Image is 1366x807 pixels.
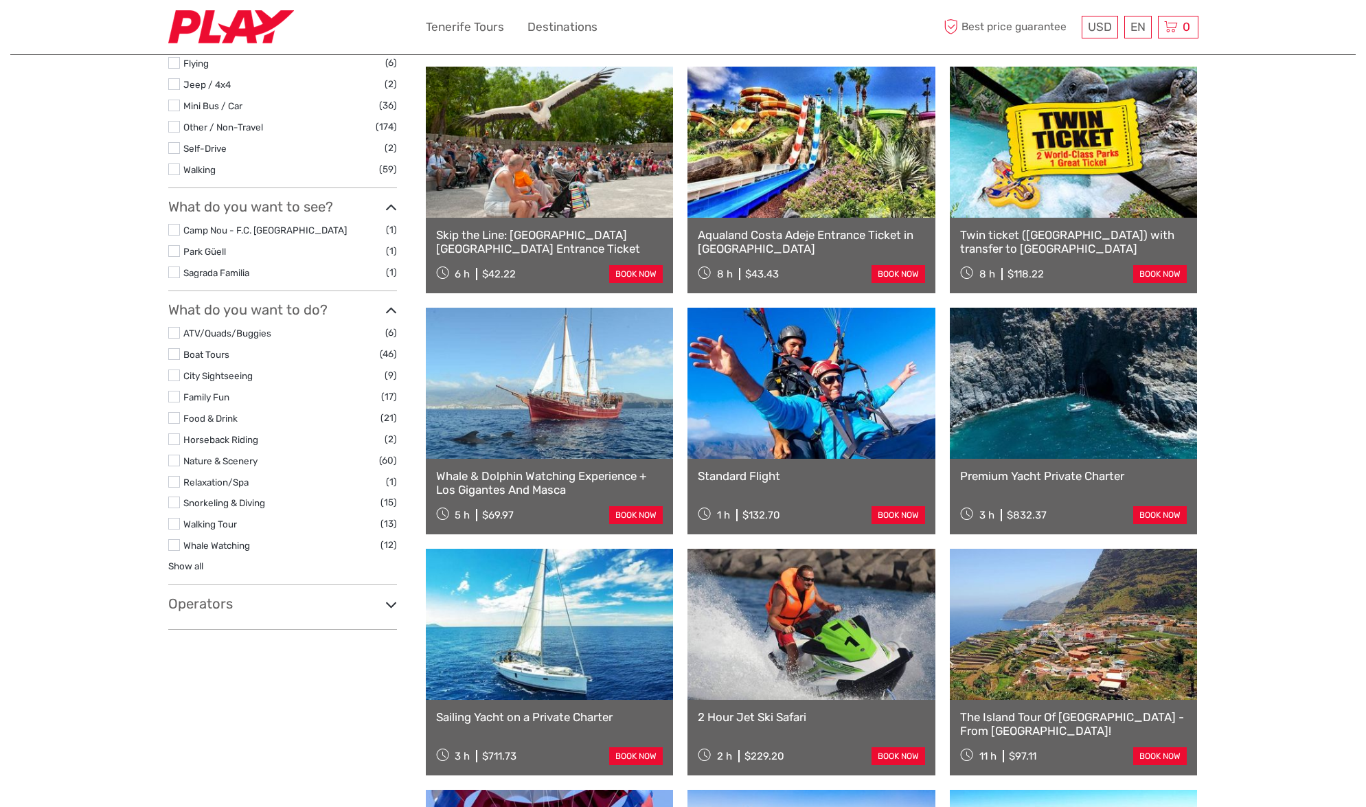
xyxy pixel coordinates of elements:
a: Park Güell [183,246,226,257]
h3: Operators [168,595,397,612]
span: (2) [385,76,397,92]
a: Destinations [527,17,597,37]
a: ATV/Quads/Buggies [183,328,271,339]
a: Camp Nou - F.C. [GEOGRAPHIC_DATA] [183,225,347,236]
span: 0 [1181,20,1192,34]
a: book now [872,506,925,524]
a: Relaxation/Spa [183,477,249,488]
h3: What do you want to do? [168,302,397,318]
span: 11 h [979,750,997,762]
h3: What do you want to see? [168,198,397,215]
span: (17) [381,389,397,405]
span: 6 h [455,268,470,280]
a: book now [872,265,925,283]
a: Self-Drive [183,143,227,154]
span: (6) [385,55,397,71]
a: Nature & Scenery [183,455,258,466]
span: (59) [379,161,397,177]
span: 3 h [455,750,470,762]
a: Premium Yacht Private Charter [960,469,1187,483]
a: Flying [183,58,209,69]
div: $97.11 [1009,750,1036,762]
span: (9) [385,367,397,383]
a: Family Fun [183,391,229,402]
span: 2 h [717,750,732,762]
div: $132.70 [742,509,780,521]
a: Jeep / 4x4 [183,79,231,90]
a: Whale & Dolphin Watching Experience + Los Gigantes And Masca [436,469,663,497]
div: $711.73 [482,750,516,762]
span: 1 h [717,509,730,521]
span: (1) [386,222,397,238]
span: 8 h [979,268,995,280]
a: book now [1133,506,1187,524]
div: $69.97 [482,509,514,521]
a: Aqualand Costa Adeje Entrance Ticket in [GEOGRAPHIC_DATA] [698,228,925,256]
span: Best price guarantee [941,16,1078,38]
div: $832.37 [1007,509,1047,521]
a: book now [872,747,925,765]
span: 3 h [979,509,994,521]
span: (21) [380,410,397,426]
span: (174) [376,119,397,135]
span: (2) [385,431,397,447]
span: (60) [379,453,397,468]
span: (1) [386,243,397,259]
a: book now [1133,265,1187,283]
span: (13) [380,516,397,532]
a: Walking [183,164,216,175]
a: Sagrada Familia [183,267,249,278]
span: 8 h [717,268,733,280]
button: Open LiveChat chat widget [158,21,174,38]
a: Boat Tours [183,349,229,360]
a: book now [609,747,663,765]
a: Snorkeling & Diving [183,497,265,508]
div: $43.43 [745,268,779,280]
a: Other / Non-Travel [183,122,263,133]
a: Sailing Yacht on a Private Charter [436,710,663,724]
a: book now [609,506,663,524]
img: 2467-7e1744d7-2434-4362-8842-68c566c31c52_logo_small.jpg [168,10,294,44]
div: $42.22 [482,268,516,280]
a: Show all [168,560,203,571]
div: $229.20 [744,750,784,762]
a: Skip the Line: [GEOGRAPHIC_DATA] [GEOGRAPHIC_DATA] Entrance Ticket [436,228,663,256]
span: (46) [380,346,397,362]
div: $118.22 [1008,268,1044,280]
div: EN [1124,16,1152,38]
a: Tenerife Tours [426,17,504,37]
span: 5 h [455,509,470,521]
a: The Island Tour Of [GEOGRAPHIC_DATA] - From [GEOGRAPHIC_DATA]! [960,710,1187,738]
a: Food & Drink [183,413,238,424]
a: Whale Watching [183,540,250,551]
span: (15) [380,495,397,510]
a: Horseback Riding [183,434,258,445]
a: Twin ticket ([GEOGRAPHIC_DATA]) with transfer to [GEOGRAPHIC_DATA] [960,228,1187,256]
span: USD [1088,20,1112,34]
a: Mini Bus / Car [183,100,242,111]
span: (2) [385,140,397,156]
span: (1) [386,474,397,490]
a: 2 Hour Jet Ski Safari [698,710,925,724]
a: Walking Tour [183,519,237,530]
span: (36) [379,98,397,113]
a: book now [609,265,663,283]
span: (6) [385,325,397,341]
span: (12) [380,537,397,553]
span: (1) [386,264,397,280]
a: Standard Flight [698,469,925,483]
p: We're away right now. Please check back later! [19,24,155,35]
a: book now [1133,747,1187,765]
a: City Sightseeing [183,370,253,381]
